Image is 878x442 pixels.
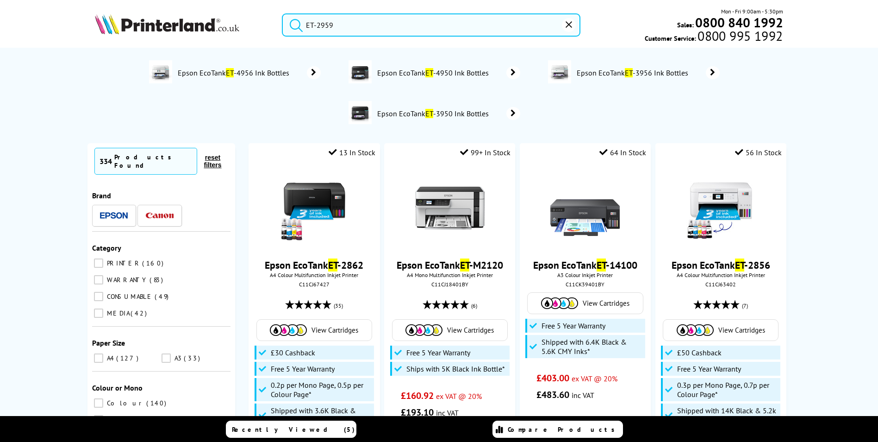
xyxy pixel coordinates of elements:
span: CONSUMABLE [105,292,154,301]
div: C11CJ67427 [255,281,373,288]
span: Category [92,243,121,253]
img: Cartridges [541,297,578,309]
span: Epson EcoTank -4950 Ink Bottles [376,68,492,77]
span: £193.10 [401,406,434,418]
img: Canon [146,213,174,219]
span: A3 Colour Inkjet Printer [524,272,646,278]
img: epson-et-3956-deptimage.jpg [548,60,571,83]
span: Shipped with 14K Black & 5.2k CMY Inks* [677,406,778,424]
span: ex VAT @ 20% [436,391,482,401]
img: Cartridges [677,324,714,336]
span: Mon - Fri 9:00am - 5:30pm [721,7,783,16]
div: 56 In Stock [735,148,782,157]
span: A4 [105,354,115,362]
span: Brand [92,191,111,200]
span: £403.00 [536,372,569,384]
div: Products Found [114,153,193,170]
span: Customer Service: [645,32,783,43]
span: Shipped with 3.6K Black & 6.5K CMY Inks* [271,406,372,424]
span: Epson EcoTank -4956 Ink Bottles [177,68,293,77]
span: View Cartridges [311,326,358,335]
div: 13 In Stock [329,148,375,157]
div: C11CJ63402 [662,281,779,288]
span: 0.3p per Mono Page, 0.7p per Colour Page* [677,380,778,399]
mark: ET [425,109,433,118]
span: £30 Cashback [271,348,315,357]
span: inc VAT [436,408,459,417]
a: Printerland Logo [95,14,270,36]
span: £160.92 [401,390,434,402]
span: A4 Colour Multifunction Inkjet Printer [660,272,782,278]
span: Epson EcoTank -3956 Ink Bottles [576,68,692,77]
input: Colour 140 [94,398,103,408]
li: 0.2p per mono page [536,415,634,431]
mark: ET [597,259,606,272]
a: Epson EcoTankET-M2120 [397,259,503,272]
span: Sales: [677,20,694,29]
input: Mono 20 [94,415,103,424]
span: inc VAT [572,391,594,400]
img: Epson-ET-14100-Front-Main-Small.jpg [550,173,620,243]
span: A3 [172,354,183,362]
input: WARRANTY 83 [94,275,103,284]
span: Colour [105,399,145,407]
a: Epson EcoTankET-14100 [533,259,637,272]
img: epson-et-4956-deptimage.jpg [149,60,172,83]
span: 20 [138,416,156,424]
span: (6) [471,297,477,315]
a: 0800 840 1992 [694,18,783,27]
span: MEDIA [105,309,130,317]
input: PRINTER 160 [94,259,103,268]
span: View Cartridges [447,326,494,335]
input: A4 127 [94,354,103,363]
img: epson-et-3950-deptimage.jpg [349,101,372,124]
a: View Cartridges [397,324,503,336]
img: epson-et-4950-deptimage.jpg [349,60,372,83]
img: epson-et-2856-ink-included-usp-small.jpg [686,173,755,243]
span: Colour or Mono [92,383,143,392]
mark: ET [328,259,337,272]
span: Shipped with 6.4K Black & 5.6K CMY Inks* [542,337,642,356]
span: PRINTER [105,259,141,267]
span: Epson EcoTank -3950 Ink Bottles [376,109,492,118]
a: View Cartridges [668,324,773,336]
span: 33 [184,354,202,362]
span: Ships with 5K Black Ink Bottle* [406,364,505,373]
span: Free 5 Year Warranty [271,364,335,373]
a: View Cartridges [532,297,638,309]
span: 42 [131,309,149,317]
mark: ET [460,259,469,272]
img: Printerland Logo [95,14,239,34]
a: Epson EcoTankET-2856 [672,259,770,272]
span: View Cartridges [583,299,629,308]
span: 49 [155,292,171,301]
span: 0800 995 1992 [696,32,783,40]
span: £483.60 [536,389,569,401]
img: Epson [100,212,128,219]
a: View Cartridges [262,324,367,336]
span: 0.2p per Mono Page, 0.5p per Colour Page* [271,380,372,399]
span: (35) [334,297,343,315]
mark: ET [226,68,234,77]
span: Free 5 Year Warranty [542,321,605,330]
span: ex VAT @ 20% [572,374,617,383]
input: MEDIA 42 [94,309,103,318]
span: Free 5 Year Warranty [406,348,470,357]
span: Compare Products [508,425,620,434]
span: £50 Cashback [677,348,722,357]
span: 127 [116,354,141,362]
button: reset filters [197,153,228,169]
mark: ET [735,259,744,272]
span: Recently Viewed (5) [232,425,355,434]
mark: ET [425,68,433,77]
a: Compare Products [492,421,623,438]
input: Search pro [282,13,580,37]
a: Epson EcoTankET-2862 [265,259,363,272]
span: Free 5 Year Warranty [677,364,741,373]
span: A4 Mono Multifunction Inkjet Printer [389,272,511,278]
div: 99+ In Stock [460,148,511,157]
a: Epson EcoTankET-3950 Ink Bottles [376,101,520,126]
span: 160 [142,259,166,267]
img: epson-et-2862-ink-included-small.jpg [280,173,349,243]
img: Epson-ET-M2120-Front-Small.jpg [415,173,485,243]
